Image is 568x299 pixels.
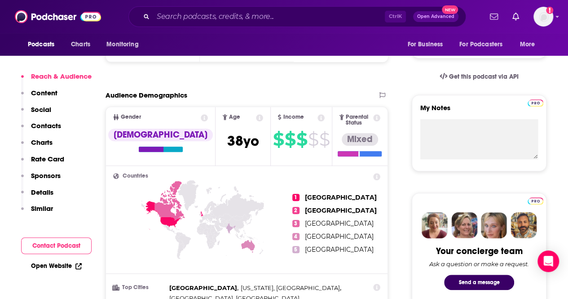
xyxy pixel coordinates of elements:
button: Sponsors [21,171,61,188]
img: Jon Profile [511,212,537,238]
span: $ [308,132,318,147]
span: , [241,283,341,293]
span: [GEOGRAPHIC_DATA] [305,232,374,241]
p: Similar [31,204,53,213]
button: open menu [401,36,454,53]
div: Ask a question or make a request. [429,260,529,268]
a: Charts [65,36,96,53]
span: $ [285,132,295,147]
button: open menu [454,36,515,53]
span: [GEOGRAPHIC_DATA] [169,284,237,291]
img: Podchaser - Follow, Share and Rate Podcasts [15,8,101,25]
span: Get this podcast via API [449,73,519,80]
span: Charts [71,38,90,51]
img: Sydney Profile [422,212,448,238]
span: Monitoring [106,38,138,51]
button: Contact Podcast [21,237,92,254]
span: New [442,5,458,14]
button: Charts [21,138,53,155]
p: Contacts [31,121,61,130]
button: Send a message [444,275,514,290]
span: , [169,283,238,293]
input: Search podcasts, credits, & more... [153,9,385,24]
div: Open Intercom Messenger [537,250,559,272]
span: Age [229,114,240,120]
div: Search podcasts, credits, & more... [128,6,466,27]
span: Logged in as amooers [533,7,553,27]
p: Social [31,105,51,114]
button: Details [21,188,53,205]
img: Podchaser Pro [528,197,543,205]
a: Show notifications dropdown [486,9,502,24]
p: Rate Card [31,155,64,163]
span: 2 [292,207,299,214]
button: Rate Card [21,155,64,171]
img: Barbara Profile [451,212,477,238]
div: Your concierge team [436,245,523,257]
button: open menu [514,36,546,53]
span: Ctrl K [385,11,406,22]
a: Open Website [31,262,82,270]
a: Pro website [528,196,543,205]
span: $ [273,132,284,147]
p: Details [31,188,53,196]
span: 3 [292,220,299,227]
p: Charts [31,138,53,147]
span: For Business [407,38,443,51]
button: Open AdvancedNew [413,11,458,22]
span: Gender [121,114,141,120]
span: [US_STATE], [GEOGRAPHIC_DATA] [241,284,340,291]
button: open menu [22,36,66,53]
button: open menu [100,36,150,53]
img: Podchaser Pro [528,99,543,107]
span: [GEOGRAPHIC_DATA] [305,245,374,254]
span: 1 [292,194,299,201]
span: 38 yo [227,132,259,150]
button: Content [21,89,57,105]
button: Similar [21,204,53,221]
p: Sponsors [31,171,61,180]
div: [DEMOGRAPHIC_DATA] [108,129,213,141]
button: Contacts [21,121,61,138]
button: Show profile menu [533,7,553,27]
img: User Profile [533,7,553,27]
label: My Notes [420,103,538,119]
span: Parental Status [346,114,371,126]
span: Income [283,114,304,120]
p: Reach & Audience [31,72,92,80]
div: Mixed [342,133,378,146]
span: [GEOGRAPHIC_DATA] [305,219,374,228]
a: Get this podcast via API [432,66,526,88]
span: [GEOGRAPHIC_DATA] [305,193,377,201]
h2: Audience Demographics [106,91,187,99]
span: 4 [292,233,299,240]
button: Reach & Audience [21,72,92,89]
span: Open Advanced [417,14,454,19]
span: More [520,38,535,51]
button: Social [21,105,51,122]
svg: Add a profile image [546,7,553,14]
span: [GEOGRAPHIC_DATA] [305,206,377,214]
span: $ [296,132,307,147]
span: Podcasts [28,38,54,51]
h3: Top Cities [113,285,166,290]
span: $ [319,132,330,147]
img: Jules Profile [481,212,507,238]
a: Show notifications dropdown [509,9,523,24]
a: Pro website [528,98,543,107]
span: Countries [123,173,148,179]
span: 5 [292,246,299,253]
span: For Podcasters [459,38,502,51]
p: Content [31,89,57,97]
